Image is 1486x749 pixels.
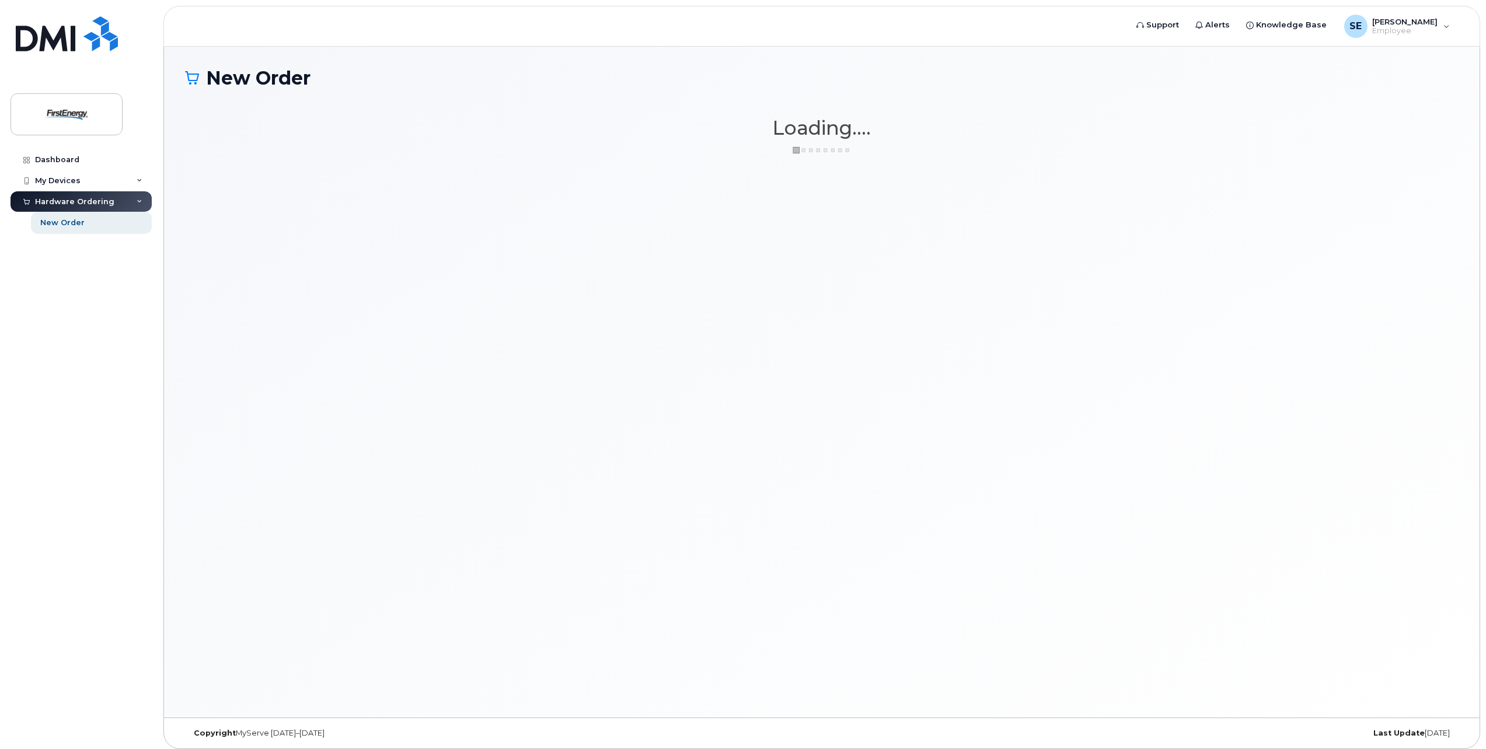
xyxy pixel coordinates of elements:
[185,68,1459,88] h1: New Order
[1034,729,1459,738] div: [DATE]
[194,729,236,737] strong: Copyright
[1373,729,1425,737] strong: Last Update
[793,146,851,155] img: ajax-loader-3a6953c30dc77f0bf724df975f13086db4f4c1262e45940f03d1251963f1bf2e.gif
[185,729,609,738] div: MyServe [DATE]–[DATE]
[185,117,1459,138] h1: Loading....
